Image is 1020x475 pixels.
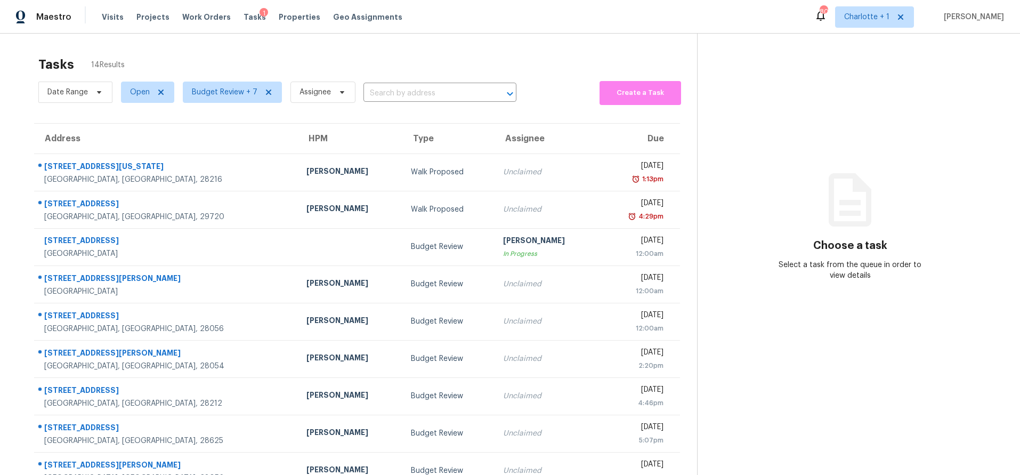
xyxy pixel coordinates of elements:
div: [DATE] [608,347,663,360]
div: [GEOGRAPHIC_DATA], [GEOGRAPHIC_DATA], 28054 [44,361,289,372]
div: [DATE] [608,310,663,323]
div: 12:00am [608,286,663,296]
div: Unclaimed [503,167,590,178]
img: Overdue Alarm Icon [632,174,640,184]
div: Budget Review [411,391,487,401]
th: Assignee [495,124,599,154]
div: [STREET_ADDRESS] [44,235,289,248]
div: [DATE] [608,384,663,398]
span: Work Orders [182,12,231,22]
div: [PERSON_NAME] [306,203,394,216]
input: Search by address [363,85,487,102]
div: [STREET_ADDRESS][PERSON_NAME] [44,348,289,361]
span: [PERSON_NAME] [940,12,1004,22]
span: Projects [136,12,169,22]
div: [STREET_ADDRESS][US_STATE] [44,161,289,174]
div: Unclaimed [503,204,590,215]
div: [DATE] [608,422,663,435]
div: [STREET_ADDRESS][PERSON_NAME] [44,273,289,286]
div: [STREET_ADDRESS] [44,422,289,436]
div: [GEOGRAPHIC_DATA], [GEOGRAPHIC_DATA], 28056 [44,324,289,334]
div: [GEOGRAPHIC_DATA], [GEOGRAPHIC_DATA], 28212 [44,398,289,409]
div: Unclaimed [503,316,590,327]
h3: Choose a task [813,240,887,251]
div: [STREET_ADDRESS][PERSON_NAME] [44,460,289,473]
div: [GEOGRAPHIC_DATA], [GEOGRAPHIC_DATA], 28216 [44,174,289,185]
span: Charlotte + 1 [844,12,889,22]
div: 5:07pm [608,435,663,446]
span: Geo Assignments [333,12,402,22]
div: 12:00am [608,323,663,334]
div: 1 [260,8,268,19]
div: Budget Review [411,316,487,327]
div: [DATE] [608,272,663,286]
div: [STREET_ADDRESS] [44,310,289,324]
span: Date Range [47,87,88,98]
span: Visits [102,12,124,22]
h2: Tasks [38,59,74,70]
div: [DATE] [608,160,663,174]
span: Maestro [36,12,71,22]
th: HPM [298,124,402,154]
div: 80 [820,6,827,17]
th: Due [600,124,680,154]
div: [DATE] [608,235,663,248]
button: Create a Task [600,81,681,105]
span: Open [130,87,150,98]
div: [PERSON_NAME] [306,278,394,291]
span: 14 Results [91,60,125,70]
div: 2:20pm [608,360,663,371]
div: [PERSON_NAME] [306,315,394,328]
span: Budget Review + 7 [192,87,257,98]
div: Unclaimed [503,279,590,289]
div: [DATE] [608,198,663,211]
div: [DATE] [608,459,663,472]
div: In Progress [503,248,590,259]
div: [PERSON_NAME] [503,235,590,248]
div: 4:29pm [636,211,663,222]
div: Unclaimed [503,353,590,364]
div: [PERSON_NAME] [306,352,394,366]
div: [STREET_ADDRESS] [44,385,289,398]
button: Open [503,86,517,101]
div: [GEOGRAPHIC_DATA] [44,248,289,259]
div: [PERSON_NAME] [306,427,394,440]
div: Walk Proposed [411,167,487,178]
div: 1:13pm [640,174,663,184]
div: [PERSON_NAME] [306,166,394,179]
img: Overdue Alarm Icon [628,211,636,222]
span: Create a Task [605,87,676,99]
div: 4:46pm [608,398,663,408]
th: Type [402,124,495,154]
div: Budget Review [411,279,487,289]
div: Budget Review [411,428,487,439]
div: 12:00am [608,248,663,259]
div: [GEOGRAPHIC_DATA], [GEOGRAPHIC_DATA], 28625 [44,436,289,446]
div: [STREET_ADDRESS] [44,198,289,212]
div: Unclaimed [503,428,590,439]
div: Budget Review [411,241,487,252]
th: Address [34,124,298,154]
span: Properties [279,12,320,22]
div: Unclaimed [503,391,590,401]
div: Walk Proposed [411,204,487,215]
span: Assignee [299,87,331,98]
div: [PERSON_NAME] [306,390,394,403]
div: Select a task from the queue in order to view details [774,260,927,281]
span: Tasks [244,13,266,21]
div: [GEOGRAPHIC_DATA] [44,286,289,297]
div: Budget Review [411,353,487,364]
div: [GEOGRAPHIC_DATA], [GEOGRAPHIC_DATA], 29720 [44,212,289,222]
